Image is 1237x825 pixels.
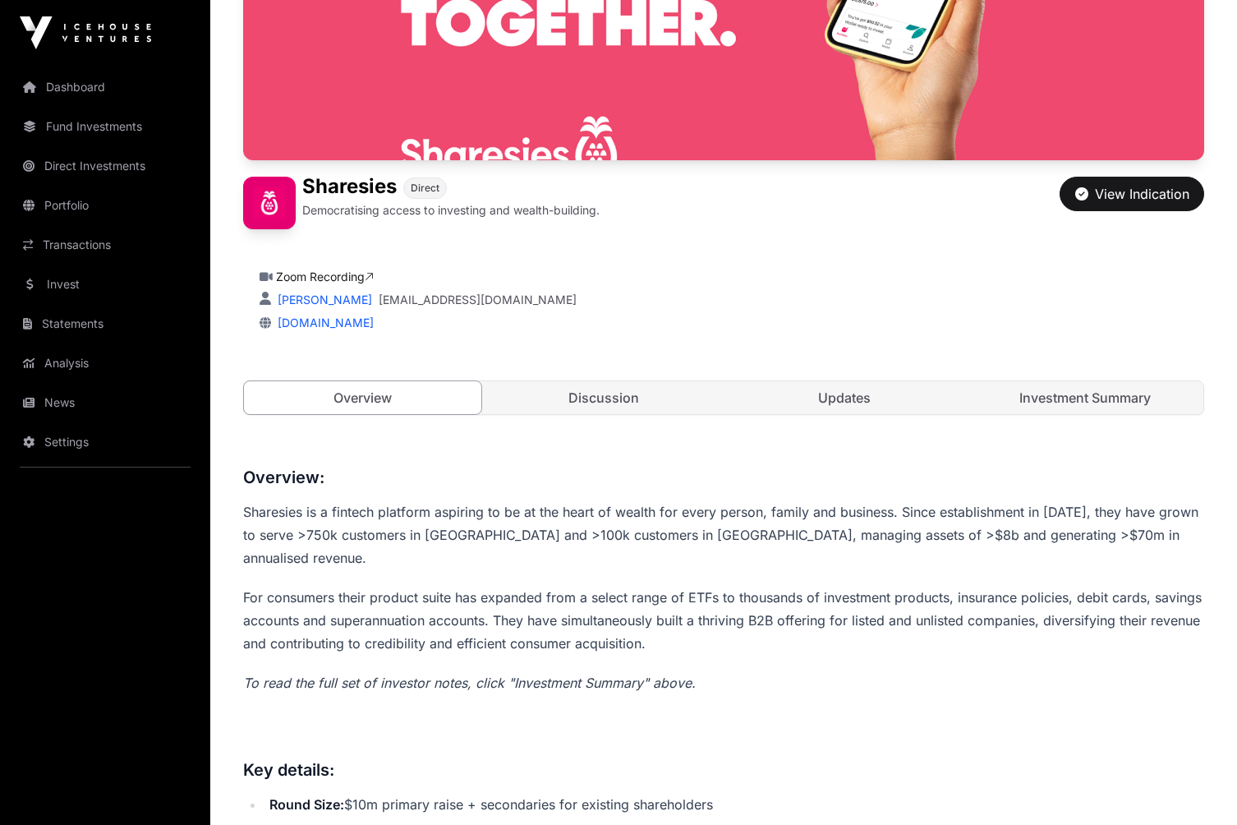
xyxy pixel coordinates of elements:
img: Icehouse Ventures Logo [20,16,151,49]
p: Sharesies is a fintech platform aspiring to be at the heart of wealth for every person, family an... [243,500,1204,569]
a: News [13,385,197,421]
iframe: Chat Widget [1155,746,1237,825]
a: Investment Summary [966,381,1203,414]
h3: Overview: [243,464,1204,491]
p: For consumers their product suite has expanded from a select range of ETFs to thousands of invest... [243,586,1204,655]
a: Analysis [13,345,197,381]
h3: Key details: [243,757,1204,783]
a: Fund Investments [13,108,197,145]
a: Overview [243,380,482,415]
h1: Sharesies [302,177,397,199]
p: Democratising access to investing and wealth-building. [302,202,600,219]
div: View Indication [1075,184,1189,204]
a: Discussion [485,381,722,414]
strong: Round Size: [269,796,344,813]
a: [PERSON_NAME] [274,293,372,306]
nav: Tabs [244,381,1203,414]
img: Sharesies [243,177,296,229]
a: Dashboard [13,69,197,105]
a: Zoom Recording [276,270,374,283]
a: [DOMAIN_NAME] [271,316,374,330]
span: Direct [411,182,439,195]
a: Invest [13,266,197,302]
em: To read the full set of investor notes, click "Investment Summary" above. [243,675,696,691]
a: Updates [725,381,963,414]
a: Transactions [13,227,197,263]
li: $10m primary raise + secondaries for existing shareholders [264,793,1204,816]
button: View Indication [1060,177,1204,211]
a: View Indication [1060,193,1204,210]
a: Settings [13,424,197,460]
a: Direct Investments [13,148,197,184]
a: Statements [13,306,197,342]
a: Portfolio [13,187,197,224]
a: [EMAIL_ADDRESS][DOMAIN_NAME] [379,292,577,308]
